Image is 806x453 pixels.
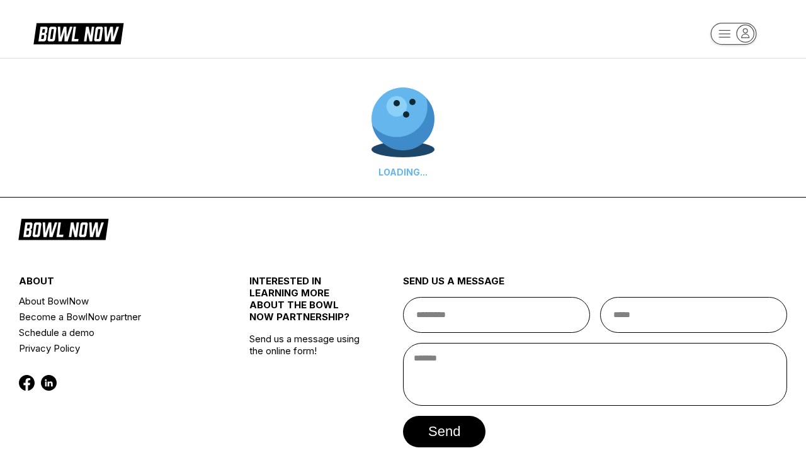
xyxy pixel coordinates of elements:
[19,275,211,293] div: about
[403,275,787,297] div: send us a message
[249,275,365,333] div: INTERESTED IN LEARNING MORE ABOUT THE BOWL NOW PARTNERSHIP?
[19,293,211,309] a: About BowlNow
[372,167,434,177] div: LOADING...
[19,325,211,340] a: Schedule a demo
[19,309,211,325] a: Become a BowlNow partner
[403,416,485,447] button: send
[19,340,211,356] a: Privacy Policy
